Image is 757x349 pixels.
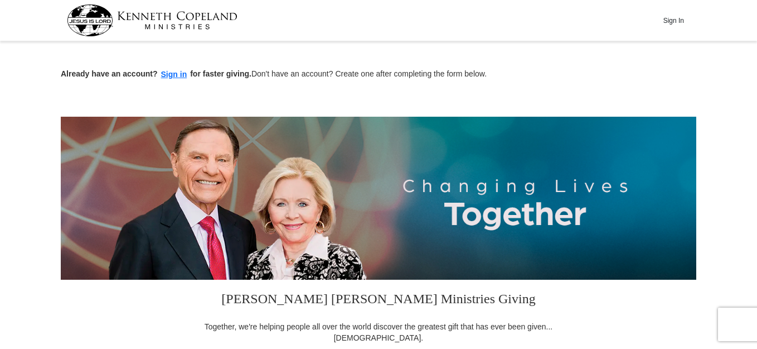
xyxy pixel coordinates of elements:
div: Together, we're helping people all over the world discover the greatest gift that has ever been g... [197,321,560,343]
h3: [PERSON_NAME] [PERSON_NAME] Ministries Giving [197,280,560,321]
p: Don't have an account? Create one after completing the form below. [61,68,696,81]
button: Sign in [158,68,191,81]
strong: Already have an account? for faster giving. [61,69,251,78]
button: Sign In [657,12,690,29]
img: kcm-header-logo.svg [67,4,237,36]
